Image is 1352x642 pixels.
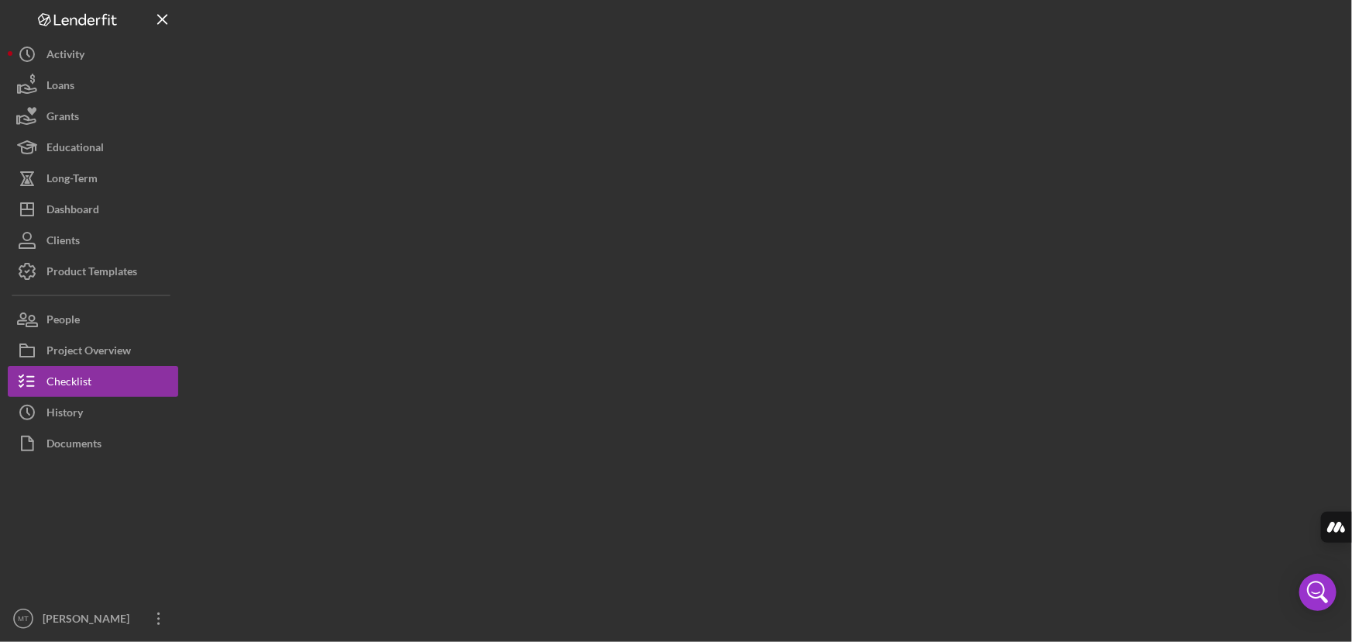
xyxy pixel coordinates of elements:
button: Educational [8,132,178,163]
div: Product Templates [46,256,137,291]
div: Project Overview [46,335,131,370]
button: Project Overview [8,335,178,366]
button: Long-Term [8,163,178,194]
div: Clients [46,225,80,260]
div: Educational [46,132,104,167]
button: MT[PERSON_NAME] [8,603,178,634]
button: People [8,304,178,335]
text: MT [18,615,29,623]
div: Documents [46,428,101,463]
div: Grants [46,101,79,136]
div: People [46,304,80,339]
div: History [46,397,83,432]
button: History [8,397,178,428]
button: Product Templates [8,256,178,287]
button: Activity [8,39,178,70]
div: Open Intercom Messenger [1299,574,1337,611]
div: [PERSON_NAME] [39,603,139,638]
div: Long-Term [46,163,98,198]
button: Clients [8,225,178,256]
button: Dashboard [8,194,178,225]
div: Loans [46,70,74,105]
button: Grants [8,101,178,132]
div: Checklist [46,366,91,401]
button: Documents [8,428,178,459]
div: Dashboard [46,194,99,229]
button: Loans [8,70,178,101]
div: Activity [46,39,84,74]
button: Checklist [8,366,178,397]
